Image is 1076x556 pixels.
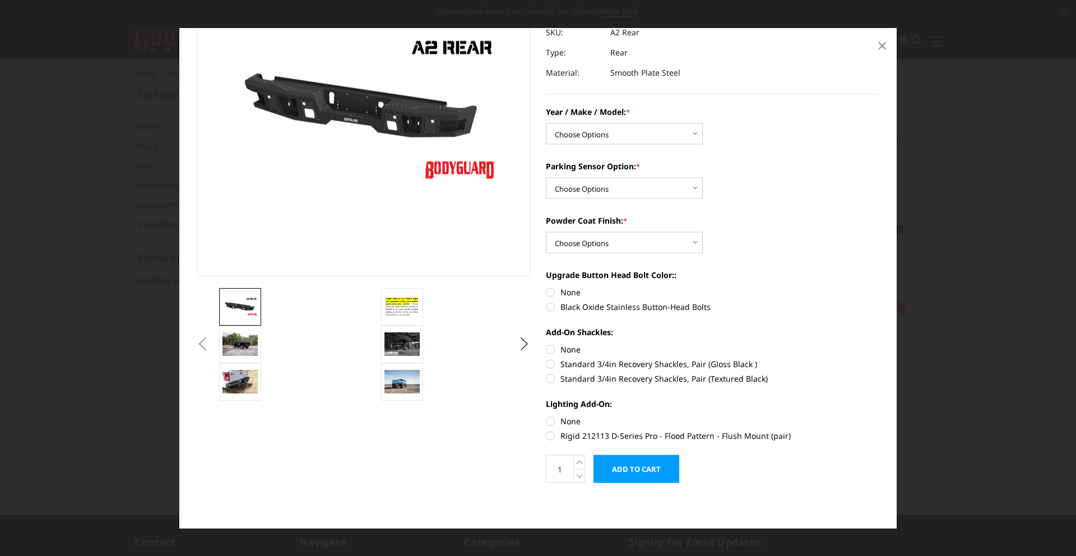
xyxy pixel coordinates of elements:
label: Upgrade Button Head Bolt Color:: [546,269,879,281]
label: Standard 3/4in Recovery Shackles, Pair (Textured Black) [546,373,879,384]
dt: SKU: [546,22,602,43]
img: A2 Series - Rear Bumper [384,332,420,356]
label: Rigid 212113 D-Series Pro - Flood Pattern - Flush Mount (pair) [546,430,879,442]
label: Standard 3/4in Recovery Shackles, Pair (Gloss Black ) [546,358,879,370]
label: Year / Make / Model: [546,106,879,118]
button: Next [516,336,533,353]
label: None [546,344,879,355]
dt: Type: [546,43,602,63]
img: A2 Series - Rear Bumper [384,294,420,318]
dt: Material: [546,63,602,83]
label: Powder Coat Finish: [546,215,879,226]
label: None [546,415,879,427]
label: Parking Sensor Option: [546,160,879,172]
input: Add to Cart [593,455,679,483]
label: Lighting Add-On: [546,398,879,410]
iframe: Chat Widget [1020,502,1076,556]
label: Black Oxide Stainless Button-Head Bolts [546,301,879,313]
img: A2 Series - Rear Bumper [222,332,258,356]
img: A2 Series - Rear Bumper [222,296,258,316]
dd: Rear [610,43,628,63]
label: None [546,286,879,298]
button: Previous [194,336,211,353]
dd: Smooth Plate Steel [610,63,680,83]
dd: A2 Rear [610,22,639,43]
img: A2 Series - Rear Bumper [222,370,258,393]
label: Add-On Shackles: [546,326,879,338]
span: × [877,33,887,57]
a: Close [873,36,891,54]
img: A2 Series - Rear Bumper [384,370,420,393]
